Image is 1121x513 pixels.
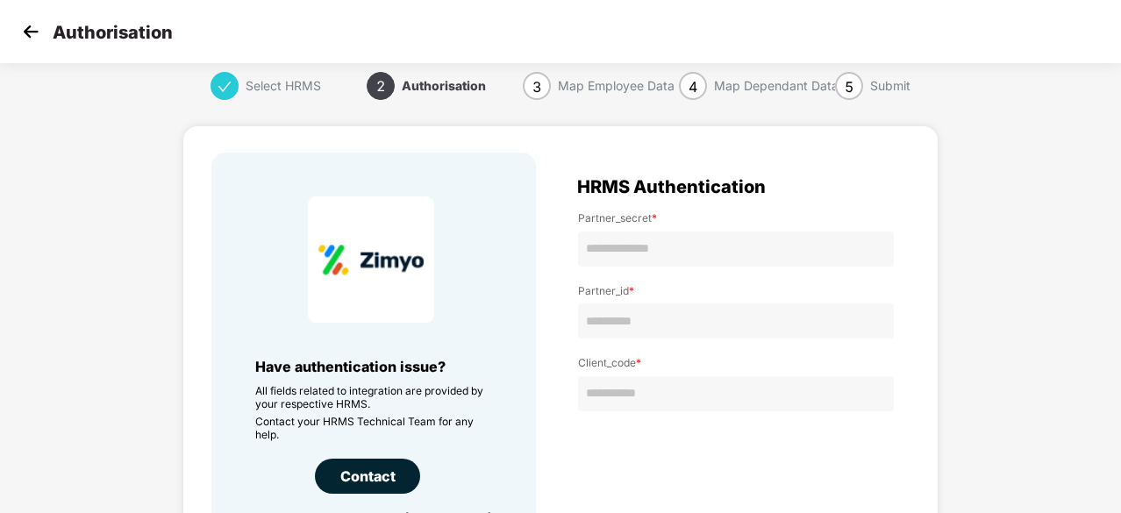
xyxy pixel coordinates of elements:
[255,358,446,375] span: Have authentication issue?
[246,72,321,100] div: Select HRMS
[845,78,853,96] span: 5
[578,211,894,224] label: Partner_secret
[308,196,434,323] img: HRMS Company Icon
[577,180,766,194] span: HRMS Authentication
[578,356,894,369] label: Client_code
[315,459,420,494] div: Contact
[255,384,492,410] p: All fields related to integration are provided by your respective HRMS.
[578,284,894,297] label: Partner_id
[558,72,675,100] div: Map Employee Data
[53,22,173,43] p: Authorisation
[402,72,486,100] div: Authorisation
[689,78,697,96] span: 4
[255,415,492,441] p: Contact your HRMS Technical Team for any help.
[376,77,385,95] span: 2
[218,80,232,94] span: check
[870,72,910,100] div: Submit
[714,72,839,100] div: Map Dependant Data
[532,78,541,96] span: 3
[18,18,44,45] img: svg+xml;base64,PHN2ZyB4bWxucz0iaHR0cDovL3d3dy53My5vcmcvMjAwMC9zdmciIHdpZHRoPSIzMCIgaGVpZ2h0PSIzMC...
